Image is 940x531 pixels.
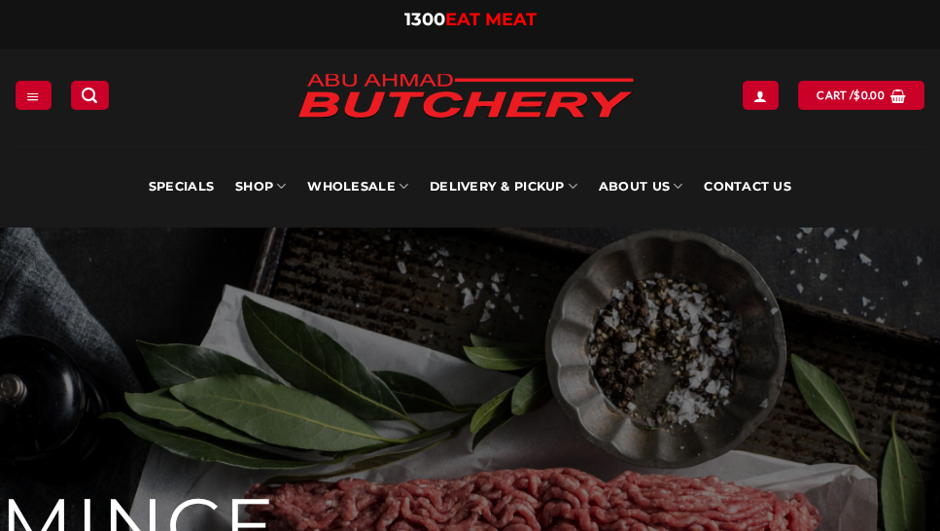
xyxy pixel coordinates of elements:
a: About Us [599,146,682,228]
a: Wholesale [307,146,408,228]
img: Abu Ahmad Butchery [281,60,650,134]
a: SHOP [235,146,286,228]
a: Contact Us [704,146,791,228]
span: Cart / [817,87,885,104]
span: $ [853,87,860,104]
bdi: 0.00 [853,88,885,101]
a: 1300EAT MEAT [404,9,537,30]
a: Search [71,81,108,109]
a: Delivery & Pickup [430,146,577,228]
span: EAT MEAT [445,9,537,30]
a: Menu [16,81,51,109]
a: View cart [798,81,923,109]
a: Login [743,81,778,109]
span: 1300 [404,9,445,30]
a: Specials [149,146,214,228]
